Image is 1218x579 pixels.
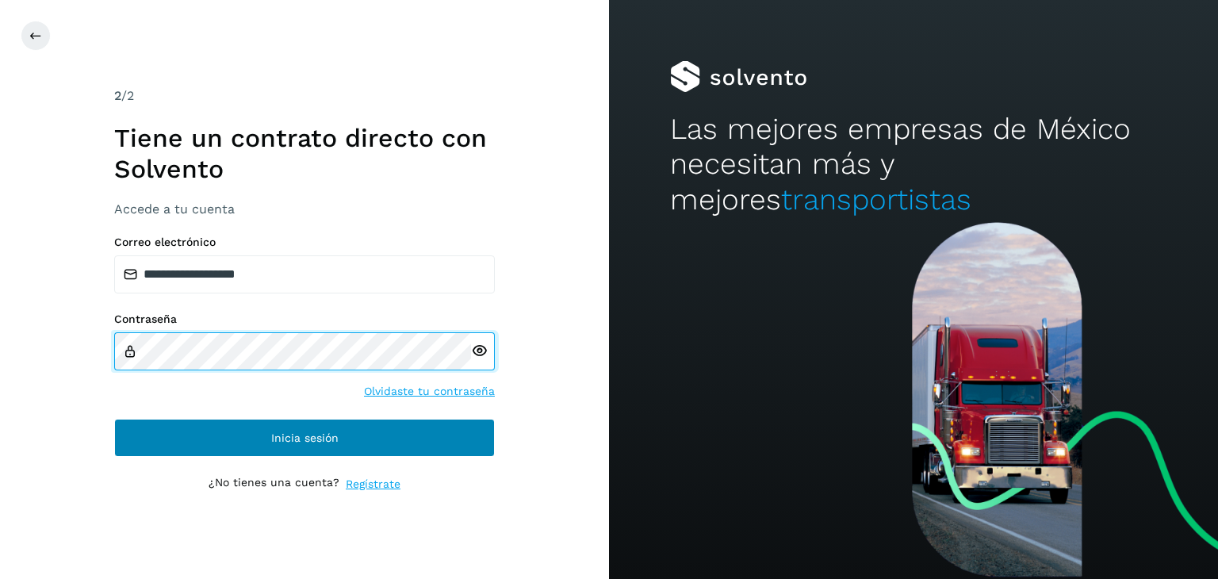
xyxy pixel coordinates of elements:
h2: Las mejores empresas de México necesitan más y mejores [670,112,1157,217]
span: 2 [114,88,121,103]
div: /2 [114,86,495,105]
h3: Accede a tu cuenta [114,201,495,217]
p: ¿No tienes una cuenta? [209,476,339,493]
button: Inicia sesión [114,419,495,457]
a: Olvidaste tu contraseña [364,383,495,400]
a: Regístrate [346,476,400,493]
h1: Tiene un contrato directo con Solvento [114,123,495,184]
label: Contraseña [114,313,495,326]
span: Inicia sesión [271,432,339,443]
span: transportistas [781,182,971,217]
label: Correo electrónico [114,236,495,249]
